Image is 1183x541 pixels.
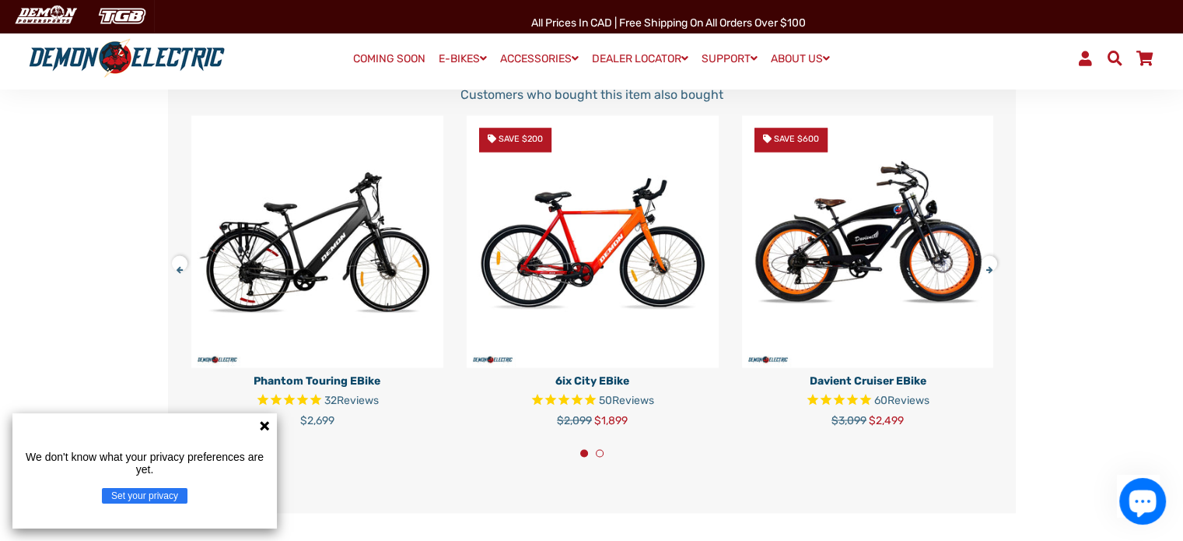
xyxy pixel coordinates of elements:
span: All Prices in CAD | Free shipping on all orders over $100 [531,16,806,30]
img: Davient Cruiser eBike - Demon Electric [742,115,994,367]
button: 1 of 2 [580,449,588,457]
span: Rated 4.8 out of 5 stars 60 reviews [742,392,994,409]
span: 60 reviews [874,393,929,406]
span: Save $600 [774,134,819,144]
span: Reviews [887,393,929,406]
button: Set your privacy [102,488,187,504]
span: Rated 4.8 out of 5 stars 32 reviews [191,392,443,409]
p: Phantom Touring eBike [191,373,443,389]
img: 6ix City eBike - Demon Electric [467,115,719,367]
a: DEALER LOCATOR [586,47,694,70]
p: 6ix City eBike [467,373,719,389]
a: Phantom Touring eBike Rated 4.8 out of 5 stars 32 reviews $2,699 [191,367,443,428]
a: E-BIKES [433,47,492,70]
span: $2,699 [300,413,334,427]
span: Reviews [612,393,654,406]
span: $2,499 [869,413,904,427]
span: 32 reviews [324,393,379,406]
span: $3,099 [831,413,866,427]
a: SUPPORT [696,47,763,70]
button: 2 of 2 [596,449,604,457]
span: $1,899 [594,413,628,427]
img: TGB Canada [90,3,154,29]
span: 50 reviews [599,393,654,406]
span: Save $200 [499,134,543,144]
a: ABOUT US [765,47,835,70]
a: ACCESSORIES [495,47,584,70]
a: Davient Cruiser eBike - Demon Electric Save $600 [742,115,994,367]
p: Davient Cruiser eBike [742,373,994,389]
img: Demon Electric [8,3,82,29]
span: Rated 4.8 out of 5 stars 50 reviews [467,392,719,409]
a: COMING SOON [348,48,431,70]
a: 6ix City eBike Rated 4.8 out of 5 stars 50 reviews $2,099 $1,899 [467,367,719,428]
img: Phantom Touring eBike - Demon Electric [191,115,443,367]
inbox-online-store-chat: Shopify online store chat [1115,478,1171,529]
p: Customers who bought this item also bought [191,86,992,104]
p: We don't know what your privacy preferences are yet. [19,451,271,476]
img: Demon Electric logo [23,38,230,79]
a: Davient Cruiser eBike Rated 4.8 out of 5 stars 60 reviews $3,099 $2,499 [742,367,994,428]
a: 6ix City eBike - Demon Electric Save $200 [467,115,719,367]
span: $2,099 [557,413,592,427]
span: Reviews [337,393,379,406]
